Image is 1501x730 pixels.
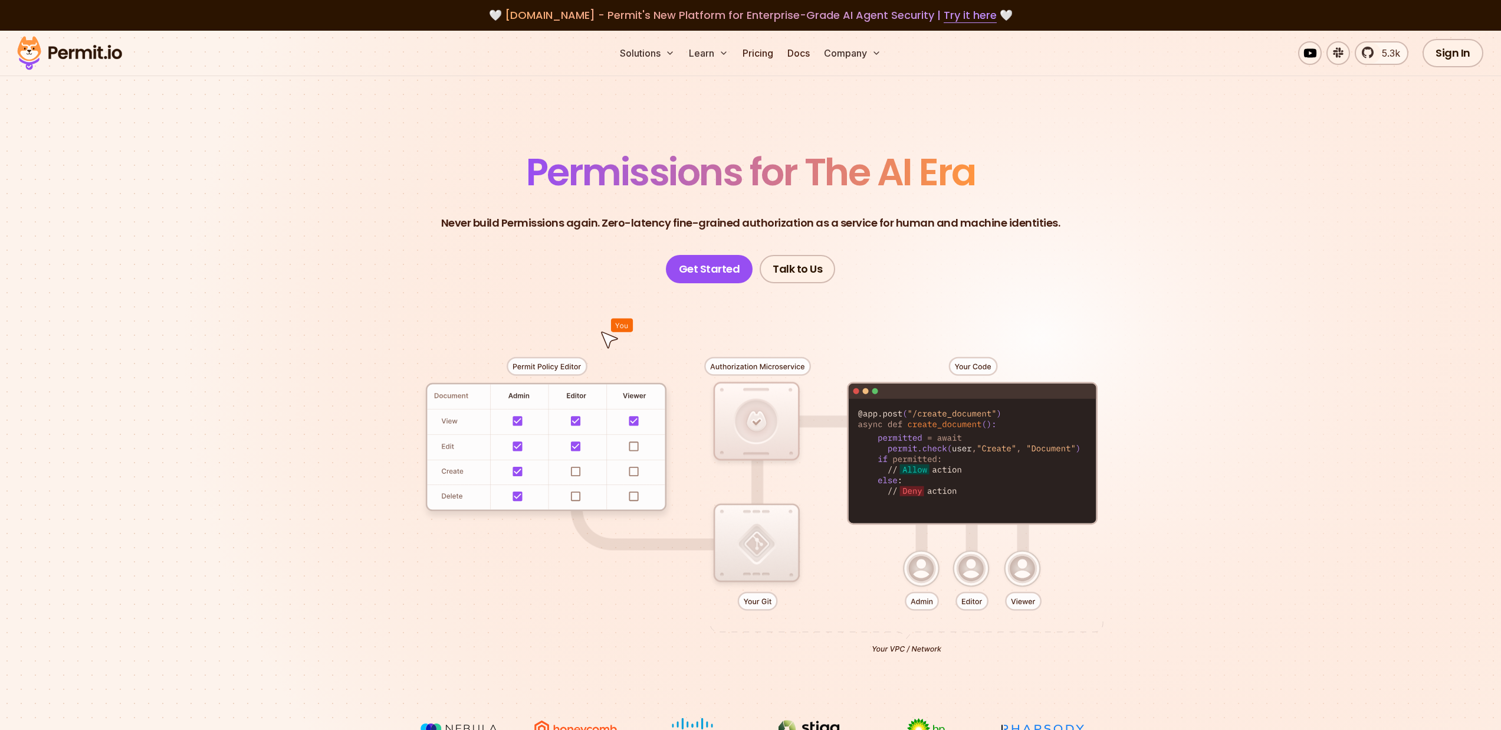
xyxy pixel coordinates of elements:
[615,41,679,65] button: Solutions
[684,41,733,65] button: Learn
[505,8,997,22] span: [DOMAIN_NAME] - Permit's New Platform for Enterprise-Grade AI Agent Security |
[441,215,1060,231] p: Never build Permissions again. Zero-latency fine-grained authorization as a service for human and...
[12,33,127,73] img: Permit logo
[1355,41,1408,65] a: 5.3k
[760,255,835,283] a: Talk to Us
[944,8,997,23] a: Try it here
[1423,39,1483,67] a: Sign In
[819,41,886,65] button: Company
[738,41,778,65] a: Pricing
[28,7,1473,24] div: 🤍 🤍
[526,146,976,198] span: Permissions for The AI Era
[783,41,814,65] a: Docs
[1375,46,1400,60] span: 5.3k
[666,255,753,283] a: Get Started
